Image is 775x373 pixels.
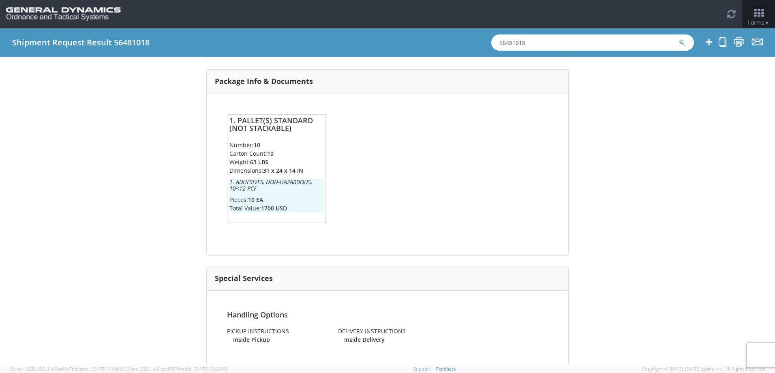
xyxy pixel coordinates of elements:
[10,366,124,372] span: Server: 2025.16.0-21b0bc45e7b
[250,158,268,166] strong: 63 LBS
[413,366,431,372] a: Support
[6,7,121,21] img: gd-ots-0c3321f2eb4c994f95cb.png
[748,19,769,26] span: Forms
[436,366,456,372] a: Feedback
[229,195,323,204] li: Pieces:
[491,34,694,51] input: Shipment, Tracking or Reference Number (at least 4 chars)
[229,158,323,166] li: Weight:
[125,366,227,372] span: Client: 2025.14.0-cea8157
[642,366,765,372] span: Copyright © [DATE]-[DATE] Agistix Inc., All Rights Reserved
[229,141,323,149] li: Number:
[229,166,323,175] li: Dimensions:
[215,274,273,283] h3: Special Services
[221,311,554,319] h4: Handling Options
[229,149,323,158] li: Carton Count:
[229,117,323,133] h4: 1. Pallet(s) Standard (Not Stackable)
[344,336,385,343] strong: Inside Delivery
[75,366,124,372] span: master, [DATE] 11:54:36
[338,327,406,335] span: Delivery Instructions
[215,77,313,86] h3: Package Info & Documents
[233,336,270,343] strong: Inside Pickup
[227,327,289,335] span: Pickup Instructions
[12,38,150,47] h4: Shipment Request Result 56481018
[764,19,769,26] span: ▼
[229,204,323,212] li: Total Value:
[267,150,274,157] strong: 10
[248,196,263,204] strong: 10 EA
[178,366,227,372] span: master, [DATE] 12:25:43
[263,167,303,174] strong: 31 x 24 x 14 IN
[229,179,323,191] h6: 1. Adhesives, Non-hazardous, 10<12 PCF
[261,204,287,212] strong: 1700 USD
[254,141,260,149] strong: 10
